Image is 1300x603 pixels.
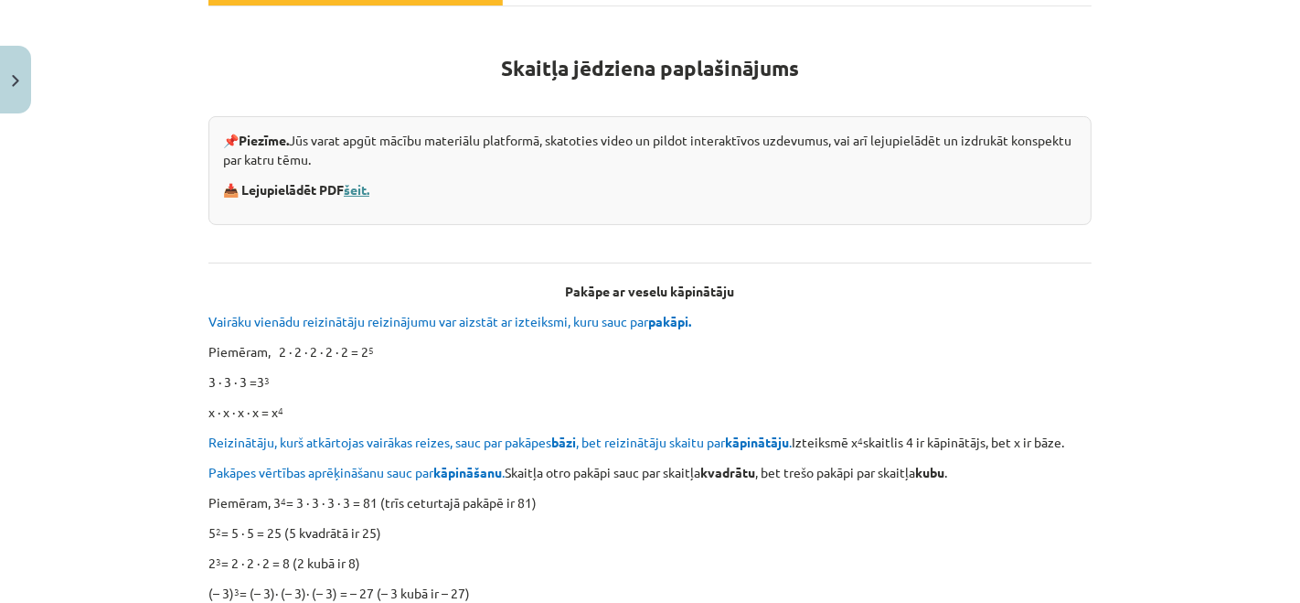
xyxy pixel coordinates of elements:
sup: 3 [264,373,270,387]
sup: 2 [216,524,221,538]
b: Pakāpe ar veselu kāpinātāju [566,283,735,299]
p: Izteiksmē x skaitlis 4 ir kāpinātājs, bet x ir bāze. [208,433,1092,452]
span: Vairāku vienādu reizinātāju reizinājumu var aizstāt ar izteiksmi, kuru sauc par [208,313,694,329]
sup: 3 [234,585,240,598]
strong: Piezīme. [239,132,289,148]
b: kāpināšanu [433,464,502,480]
b: pakāpi. [648,313,691,329]
sup: 3 [216,555,221,568]
b: kāpinātāju [725,434,789,450]
a: šeit. [344,181,369,198]
p: 2 = 2 ∙ 2 ∙ 2 = 8 (2 kubā ir 8) [208,554,1092,573]
sup: 4 [858,434,863,447]
p: 📌 Jūs varat apgūt mācību materiālu platformā, skatoties video un pildot interaktīvos uzdevumus, v... [223,131,1077,169]
b: bāzi [551,434,576,450]
p: (– 3) = (– 3)∙ (– 3)∙ (– 3) = – 27 (– 3 kubā ir – 27) [208,584,1092,603]
b: kubu [915,464,944,480]
p: Skaitļa otro pakāpi sauc par skaitļa , bet trešo pakāpi par skaitļa . [208,463,1092,482]
sup: 5 [368,343,374,357]
b: kvadrātu [700,464,755,480]
strong: 📥 Lejupielādēt PDF [223,181,372,198]
span: Reizinātāju, kurš atkārtojas vairākas reizes, sauc par pakāpes , bet reizinātāju skaitu par . [208,434,792,450]
sup: 4 [278,404,283,417]
p: 3 ∙ 3 ∙ 3 =3 [208,372,1092,392]
sup: 4 [281,494,286,508]
img: icon-close-lesson-0947bae3869378f0d4975bcd49f059093ad1ed9edebbc8119c70593378902aed.svg [12,75,19,87]
p: Piemēram, 2 ∙ 2 ∙ 2 ∙ 2 ∙ 2 = 2 [208,342,1092,361]
p: 5 = 5 ∙ 5 = 25 (5 kvadrātā ir 25) [208,523,1092,543]
p: x ∙ x ∙ x ∙ x = x [208,403,1092,422]
strong: Skaitļa jēdziena paplašinājums [501,55,799,81]
p: Piemēram, 3 = 3 ∙ 3 ∙ 3 ∙ 3 = 81 (trīs ceturtajā pakāpē ir 81) [208,493,1092,512]
span: Pakāpes vērtības aprēķināšanu sauc par . [208,464,505,480]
